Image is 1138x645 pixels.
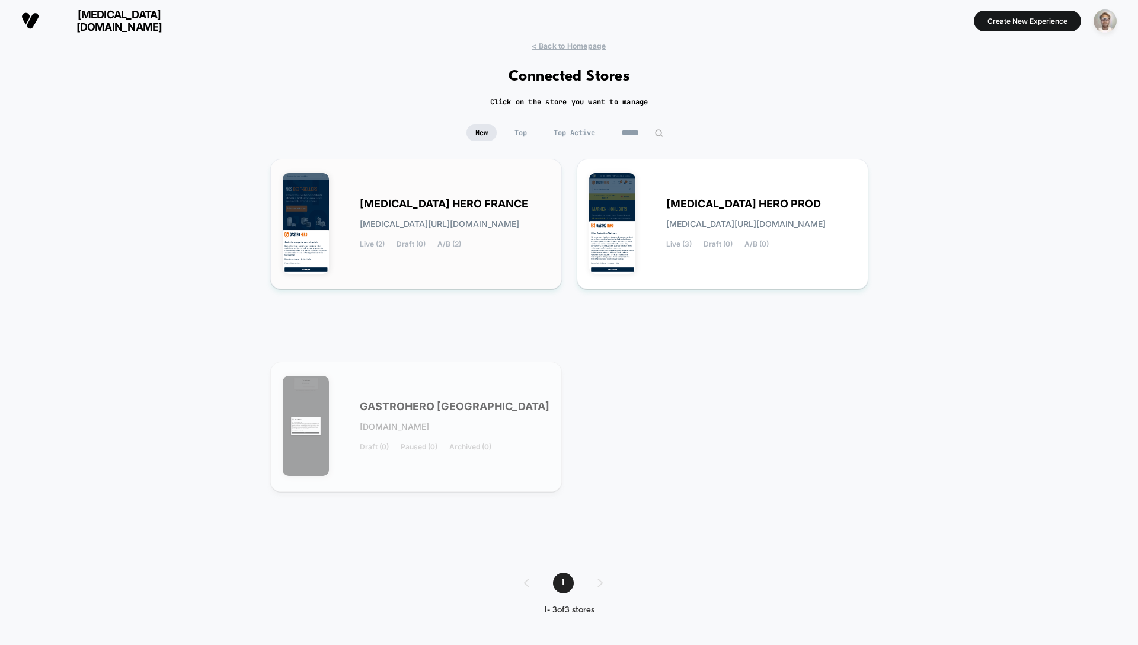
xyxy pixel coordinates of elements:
span: < Back to Homepage [532,41,606,50]
img: edit [654,129,663,138]
span: A/B (2) [437,240,461,248]
img: GASTRO_HERO_PROD [589,173,636,274]
span: Draft (0) [397,240,426,248]
span: [MEDICAL_DATA][URL][DOMAIN_NAME] [360,220,519,228]
span: Paused (0) [401,443,437,451]
span: Draft (0) [704,240,733,248]
span: Archived (0) [449,443,491,451]
span: [MEDICAL_DATA] HERO PROD [666,200,821,208]
span: Top Active [545,124,604,141]
button: Create New Experience [974,11,1081,31]
span: [DOMAIN_NAME] [360,423,429,431]
img: GASTRO_HERO_FRANCE [283,173,330,274]
h1: Connected Stores [509,68,630,85]
button: ppic [1090,9,1120,33]
span: [MEDICAL_DATA][URL][DOMAIN_NAME] [666,220,826,228]
span: A/B (0) [744,240,769,248]
div: 1 - 3 of 3 stores [512,605,626,615]
span: Live (3) [666,240,692,248]
span: Draft (0) [360,443,389,451]
span: New [466,124,497,141]
img: ppic [1094,9,1117,33]
span: [MEDICAL_DATA] HERO FRANCE [360,200,528,208]
span: Live (2) [360,240,385,248]
span: 1 [553,573,574,593]
span: GASTROHERO [GEOGRAPHIC_DATA] [360,403,549,411]
h2: Click on the store you want to manage [490,97,648,107]
img: Visually logo [21,12,39,30]
img: GASTROHERO_GERMANY [283,376,330,477]
button: [MEDICAL_DATA][DOMAIN_NAME] [18,8,194,34]
span: Top [506,124,536,141]
span: [MEDICAL_DATA][DOMAIN_NAME] [48,8,190,33]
